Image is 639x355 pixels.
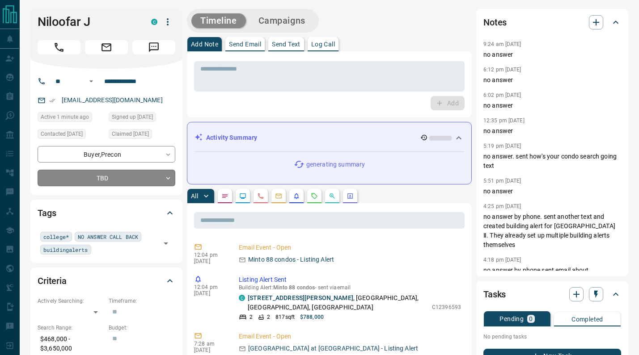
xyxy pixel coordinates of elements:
div: Fri Sep 12 2025 [38,112,104,125]
span: Email [85,40,128,54]
p: $788,000 [300,313,324,321]
span: NO ANSWER CALL BACK [78,232,138,241]
div: condos.ca [151,19,157,25]
p: Send Email [229,41,261,47]
span: college* [43,232,69,241]
p: no answer [483,50,621,59]
p: generating summary [306,160,365,169]
p: 2 [250,313,253,321]
span: Contacted [DATE] [41,129,83,138]
p: Minto 88 condos - Listing Alert [248,255,334,264]
a: [EMAIL_ADDRESS][DOMAIN_NAME] [62,96,163,104]
svg: Calls [257,192,264,200]
svg: Requests [311,192,318,200]
p: no answer by phone. sent another text and created building alert for [GEOGRAPHIC_DATA] Ⅱ. They al... [483,212,621,250]
span: Active 1 minute ago [41,113,89,121]
p: , [GEOGRAPHIC_DATA], [GEOGRAPHIC_DATA], [GEOGRAPHIC_DATA] [248,293,427,312]
div: Sun Apr 27 2025 [109,129,175,142]
p: 12:04 pm [194,284,225,290]
p: Activity Summary [206,133,257,142]
p: 12:35 pm [DATE] [483,117,525,124]
p: 5:19 pm [DATE] [483,143,521,149]
p: 4:25 pm [DATE] [483,203,521,209]
p: no answer by phone sent email about [GEOGRAPHIC_DATA] Ⅱ at [STREET_ADDRESS] [483,266,621,284]
svg: Notes [221,192,229,200]
p: All [191,193,198,199]
svg: Email Verified [49,97,55,104]
h2: Tags [38,206,56,220]
p: C12396593 [432,303,461,311]
span: buildingalerts [43,245,88,254]
p: Listing Alert Sent [239,275,461,284]
h2: Criteria [38,274,67,288]
span: Claimed [DATE] [112,129,149,138]
p: 2 [267,313,270,321]
h2: Notes [483,15,507,29]
div: Sun Apr 27 2025 [109,112,175,125]
p: Timeframe: [109,297,175,305]
p: 0 [529,316,533,322]
div: Activity Summary [195,129,464,146]
div: TBD [38,170,175,186]
p: [DATE] [194,290,225,297]
p: Email Event - Open [239,243,461,252]
div: Tags [38,202,175,224]
p: no answer. sent how's your condo search going text [483,152,621,171]
p: Building Alert : - sent via email [239,284,461,291]
p: Pending [499,316,524,322]
p: 817 sqft [275,313,295,321]
div: Buyer , Precon [38,146,175,163]
button: Timeline [191,13,246,28]
p: 7:28 am [194,341,225,347]
p: Log Call [311,41,335,47]
svg: Listing Alerts [293,192,300,200]
span: Call [38,40,80,54]
button: Open [86,76,97,87]
span: Minto 88 condos [273,284,315,291]
p: [DATE] [194,258,225,264]
p: Add Note [191,41,218,47]
p: no answer [483,101,621,110]
p: 6:02 pm [DATE] [483,92,521,98]
p: Email Event - Open [239,332,461,341]
p: 6:12 pm [DATE] [483,67,521,73]
p: Send Text [272,41,300,47]
div: Notes [483,12,621,33]
svg: Emails [275,192,282,200]
p: Actively Searching: [38,297,104,305]
p: no answer [483,187,621,196]
p: 9:24 am [DATE] [483,41,521,47]
a: [STREET_ADDRESS][PERSON_NAME] [248,294,353,301]
p: [DATE] [194,347,225,353]
svg: Opportunities [329,192,336,200]
p: 5:51 pm [DATE] [483,178,521,184]
p: No pending tasks [483,330,621,343]
span: Message [132,40,175,54]
p: Search Range: [38,324,104,332]
p: no answer [483,126,621,136]
svg: Lead Browsing Activity [239,192,246,200]
h1: Niloofar J [38,15,138,29]
svg: Agent Actions [347,192,354,200]
p: 4:18 pm [DATE] [483,257,521,263]
div: Tasks [483,284,621,305]
p: [GEOGRAPHIC_DATA] at [GEOGRAPHIC_DATA] - Listing Alert [248,344,418,353]
p: Completed [571,316,603,322]
div: Fri Sep 05 2025 [38,129,104,142]
button: Campaigns [250,13,314,28]
div: Criteria [38,270,175,292]
p: Budget: [109,324,175,332]
span: Signed up [DATE] [112,113,153,121]
p: no answer [483,75,621,85]
div: condos.ca [239,295,245,301]
p: 12:04 pm [194,252,225,258]
h2: Tasks [483,287,506,301]
button: Open [160,237,172,250]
